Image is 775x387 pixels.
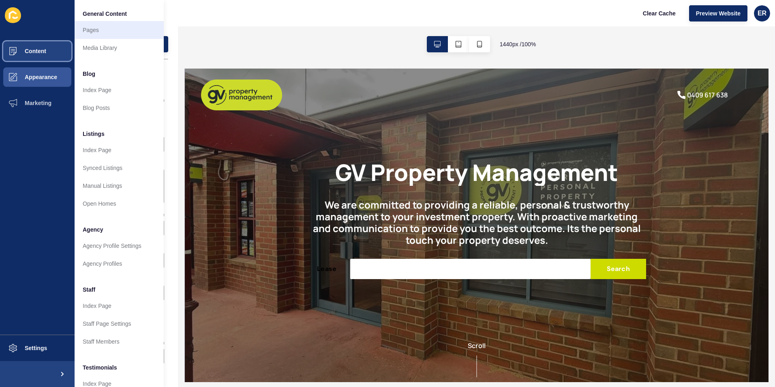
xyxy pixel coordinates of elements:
[83,130,105,138] span: Listings
[643,9,676,17] span: Clear Cache
[75,159,164,177] a: Synced Listings
[689,5,747,21] button: Preview Website
[636,5,683,21] button: Clear Cache
[758,9,766,17] span: ER
[83,363,117,372] span: Testimonials
[83,70,95,78] span: Blog
[150,90,434,117] h1: GV Property Management
[75,315,164,333] a: Staff Page Settings
[16,8,97,45] img: GV Property Management
[696,9,741,17] span: Preview Website
[75,81,164,99] a: Index Page
[492,21,544,31] a: 0409 617 638
[75,21,164,39] a: Pages
[75,255,164,273] a: Agency Profiles
[3,272,580,309] div: Scroll
[500,40,536,48] span: 1440 px / 100 %
[75,177,164,195] a: Manual Listings
[83,10,127,18] span: General Content
[75,99,164,117] a: Blog Posts
[83,286,95,294] span: Staff
[83,226,103,234] span: Agency
[75,333,164,350] a: Staff Members
[75,141,164,159] a: Index Page
[122,130,461,177] h2: We are committed to providing a reliable, personal & trustworthy management to your investment pr...
[75,39,164,57] a: Media Library
[502,21,544,31] div: 0409 617 638
[75,237,164,255] a: Agency Profile Settings
[75,195,164,213] a: Open Homes
[406,190,461,211] button: Search
[75,297,164,315] a: Index Page
[122,190,161,211] button: Lease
